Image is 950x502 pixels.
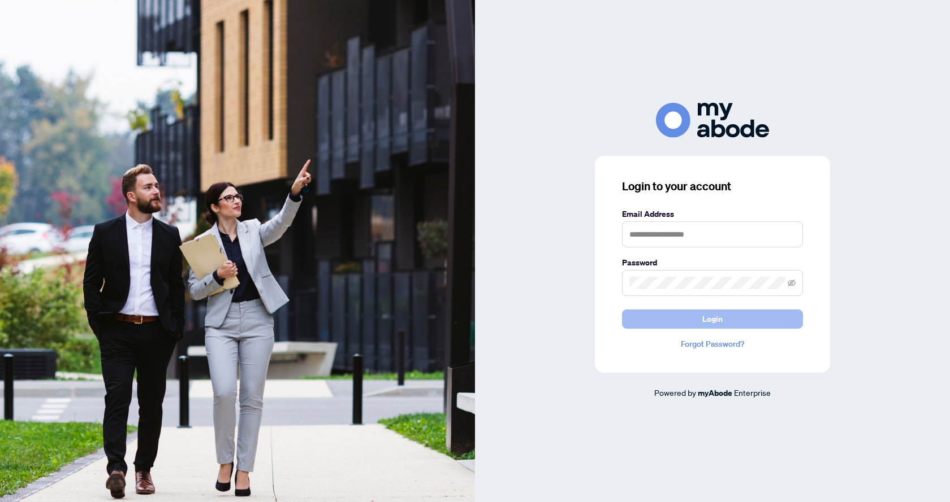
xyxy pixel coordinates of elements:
span: Enterprise [734,387,771,398]
span: eye-invisible [788,279,796,287]
a: Forgot Password? [622,338,803,350]
img: ma-logo [656,103,769,137]
label: Password [622,256,803,269]
label: Email Address [622,208,803,220]
span: Powered by [654,387,696,398]
button: Login [622,309,803,329]
h3: Login to your account [622,178,803,194]
span: Login [702,310,723,328]
a: myAbode [698,387,732,399]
